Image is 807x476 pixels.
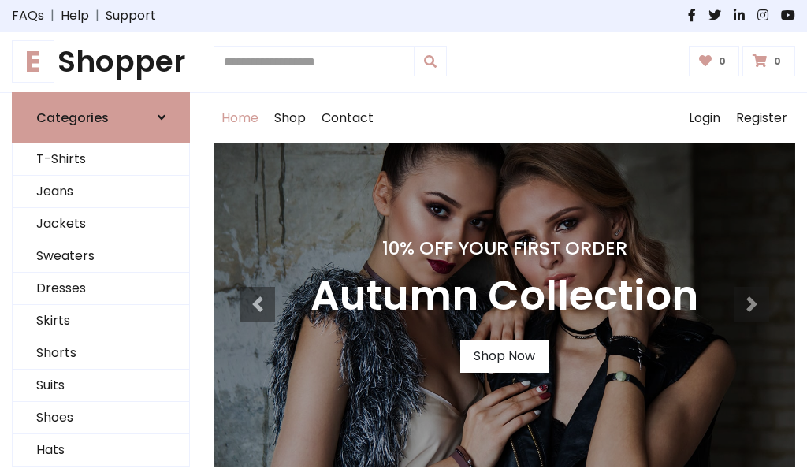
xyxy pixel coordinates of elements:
[689,46,740,76] a: 0
[44,6,61,25] span: |
[460,340,549,373] a: Shop Now
[314,93,381,143] a: Contact
[13,208,189,240] a: Jackets
[12,92,190,143] a: Categories
[13,370,189,402] a: Suits
[13,143,189,176] a: T-Shirts
[13,176,189,208] a: Jeans
[89,6,106,25] span: |
[61,6,89,25] a: Help
[728,93,795,143] a: Register
[12,6,44,25] a: FAQs
[311,272,698,321] h3: Autumn Collection
[13,273,189,305] a: Dresses
[13,337,189,370] a: Shorts
[12,44,190,80] h1: Shopper
[214,93,266,143] a: Home
[13,305,189,337] a: Skirts
[13,434,189,467] a: Hats
[715,54,730,69] span: 0
[742,46,795,76] a: 0
[36,110,109,125] h6: Categories
[681,93,728,143] a: Login
[12,40,54,83] span: E
[770,54,785,69] span: 0
[311,237,698,259] h4: 10% Off Your First Order
[13,240,189,273] a: Sweaters
[266,93,314,143] a: Shop
[12,44,190,80] a: EShopper
[13,402,189,434] a: Shoes
[106,6,156,25] a: Support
